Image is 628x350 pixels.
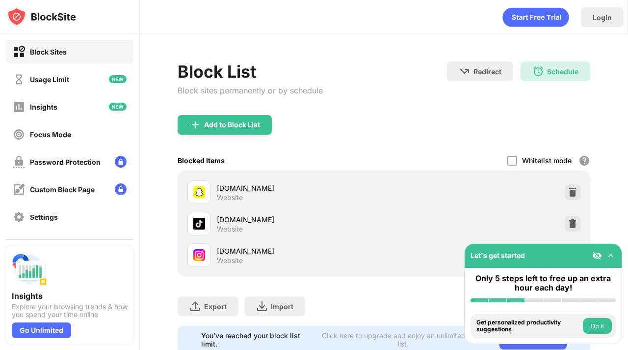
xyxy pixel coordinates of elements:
[193,186,205,198] img: favicons
[217,193,243,202] div: Website
[30,75,69,84] div: Usage Limit
[193,218,205,230] img: favicons
[204,302,227,311] div: Export
[217,256,243,265] div: Website
[13,238,25,251] img: about-off.svg
[30,158,101,166] div: Password Protection
[522,156,572,165] div: Whitelist mode
[502,7,569,27] div: animation
[319,331,488,348] div: Click here to upgrade and enjoy an unlimited block list.
[13,156,25,168] img: password-protection-off.svg
[217,214,384,225] div: [DOMAIN_NAME]
[30,48,67,56] div: Block Sites
[473,67,501,76] div: Redirect
[7,7,76,27] img: logo-blocksite.svg
[471,251,525,260] div: Let's get started
[115,156,127,168] img: lock-menu.svg
[30,130,71,139] div: Focus Mode
[592,251,602,261] img: eye-not-visible.svg
[193,249,205,261] img: favicons
[271,302,293,311] div: Import
[12,303,128,319] div: Explore your browsing trends & how you spend your time online
[13,183,25,196] img: customize-block-page-off.svg
[12,322,71,338] div: Go Unlimited
[476,319,580,333] div: Get personalized productivity suggestions
[13,101,25,113] img: insights-off.svg
[178,156,225,165] div: Blocked Items
[13,46,25,58] img: block-on.svg
[217,183,384,193] div: [DOMAIN_NAME]
[115,183,127,195] img: lock-menu.svg
[547,67,578,76] div: Schedule
[12,291,128,301] div: Insights
[583,318,612,334] button: Do it
[178,86,323,95] div: Block sites permanently or by schedule
[201,331,314,348] div: You’ve reached your block list limit.
[593,13,612,22] div: Login
[606,251,616,261] img: omni-setup-toggle.svg
[12,252,47,287] img: push-insights.svg
[109,103,127,111] img: new-icon.svg
[13,211,25,223] img: settings-off.svg
[13,73,25,86] img: time-usage-off.svg
[217,225,243,233] div: Website
[30,213,58,221] div: Settings
[471,274,616,292] div: Only 5 steps left to free up an extra hour each day!
[178,61,323,82] div: Block List
[109,75,127,83] img: new-icon.svg
[204,121,260,129] div: Add to Block List
[217,246,384,256] div: [DOMAIN_NAME]
[30,103,57,111] div: Insights
[13,128,25,141] img: focus-off.svg
[30,185,95,194] div: Custom Block Page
